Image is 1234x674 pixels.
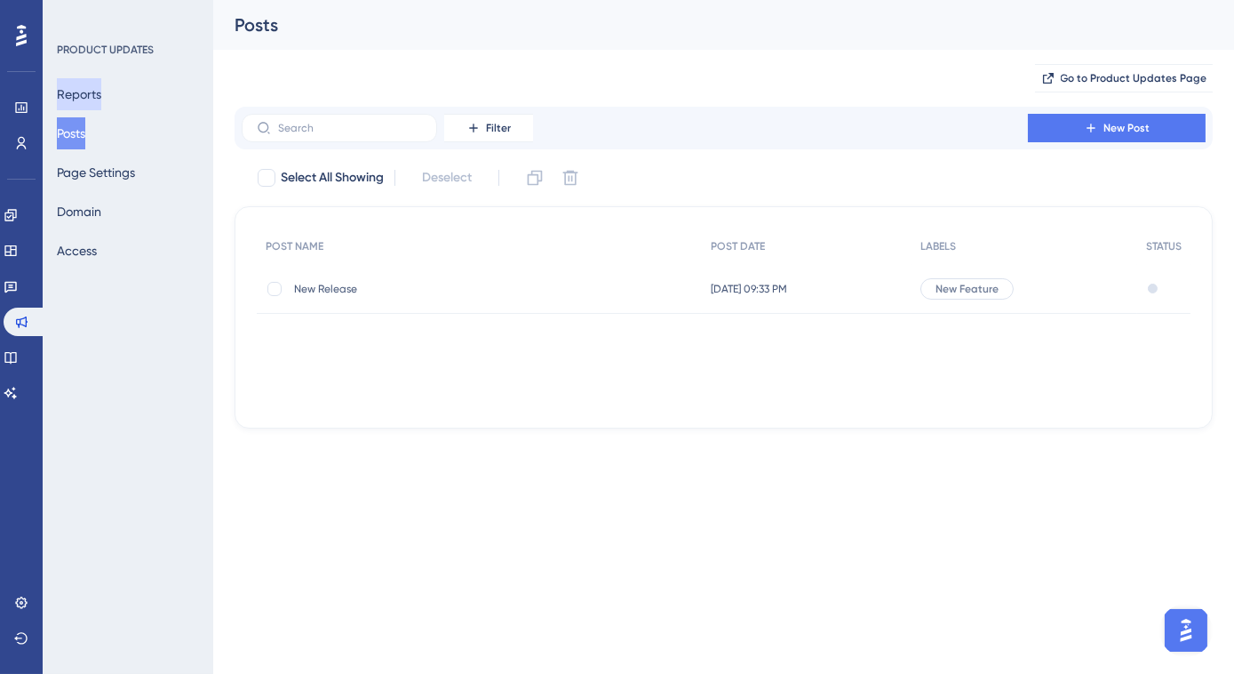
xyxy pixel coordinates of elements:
[57,43,154,57] div: PRODUCT UPDATES
[935,282,999,296] span: New Feature
[294,282,578,296] span: New Release
[406,162,488,194] button: Deselect
[1028,114,1206,142] button: New Post
[1035,64,1213,92] button: Go to Product Updates Page
[422,167,472,189] span: Deselect
[1159,604,1213,657] iframe: UserGuiding AI Assistant Launcher
[1146,239,1182,253] span: STATUS
[57,117,85,149] button: Posts
[1061,71,1207,85] span: Go to Product Updates Page
[486,121,511,135] span: Filter
[281,167,384,189] span: Select All Showing
[711,239,765,253] span: POST DATE
[711,282,787,296] span: [DATE] 09:33 PM
[278,122,422,134] input: Search
[1103,121,1150,135] span: New Post
[57,156,135,189] button: Page Settings
[235,12,1168,37] div: Posts
[266,239,323,253] span: POST NAME
[444,114,533,142] button: Filter
[57,235,97,267] button: Access
[57,78,101,110] button: Reports
[920,239,956,253] span: LABELS
[57,196,101,228] button: Domain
